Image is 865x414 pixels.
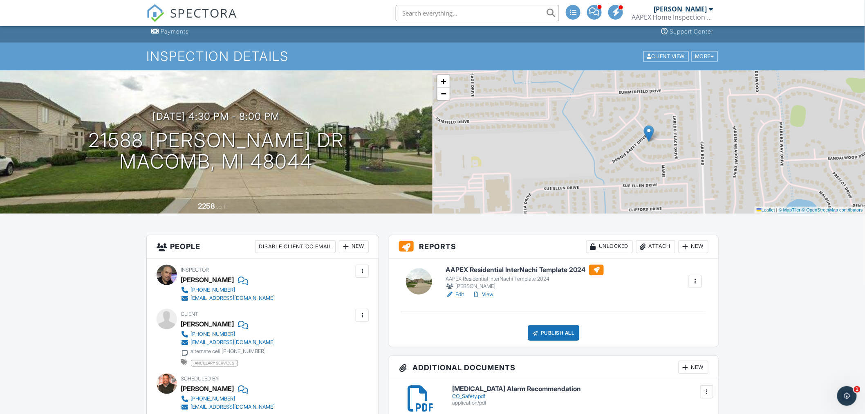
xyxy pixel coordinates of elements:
[437,88,450,100] a: Zoom out
[446,282,604,290] div: [PERSON_NAME]
[339,240,369,253] div: New
[389,235,718,259] h3: Reports
[217,204,228,210] span: sq. ft.
[190,331,235,337] div: [PHONE_NUMBER]
[153,111,280,122] h3: [DATE] 4:30 pm - 8:00 pm
[146,11,237,28] a: SPECTORA
[452,393,708,400] div: CO_Safety.pdf
[644,125,654,142] img: Marker
[191,360,238,367] span: ancillary services
[692,51,718,62] div: More
[181,376,219,382] span: Scheduled By
[670,28,714,35] div: Support Center
[190,339,275,346] div: [EMAIL_ADDRESS][DOMAIN_NAME]
[147,235,379,259] h3: People
[776,207,778,212] span: |
[190,348,266,355] div: alternate cell [PHONE_NUMBER]
[146,4,164,22] img: The Best Home Inspection Software - Spectora
[446,265,604,291] a: AAPEX Residential InterNachi Template 2024 AAPEX Residential InterNachi Template 2024 [PERSON_NAME]
[779,207,801,212] a: © MapTiler
[632,13,713,21] div: AAPEX Home Inspection Services
[452,385,708,393] h6: [MEDICAL_DATA] Alarm Recommendation
[679,361,708,374] div: New
[437,75,450,88] a: Zoom in
[170,4,237,21] span: SPECTORA
[389,356,718,379] h3: Additional Documents
[586,240,633,253] div: Unlocked
[181,267,209,273] span: Inspector
[181,274,234,286] div: [PERSON_NAME]
[181,395,275,403] a: [PHONE_NUMBER]
[181,338,275,346] a: [EMAIL_ADDRESS][DOMAIN_NAME]
[654,5,707,13] div: [PERSON_NAME]
[181,286,275,294] a: [PHONE_NUMBER]
[636,240,675,253] div: Attach
[472,290,493,299] a: View
[441,88,446,99] span: −
[452,400,708,406] div: application/pdf
[148,24,192,39] a: Payments
[452,385,708,406] a: [MEDICAL_DATA] Alarm Recommendation CO_Safety.pdf application/pdf
[181,294,275,302] a: [EMAIL_ADDRESS][DOMAIN_NAME]
[757,207,775,212] a: Leaflet
[643,51,689,62] div: Client View
[181,403,275,411] a: [EMAIL_ADDRESS][DOMAIN_NAME]
[181,318,234,330] div: [PERSON_NAME]
[161,28,189,35] div: Payments
[837,386,857,406] iframe: Intercom live chat
[854,386,861,393] span: 1
[190,287,235,293] div: [PHONE_NUMBER]
[181,330,275,338] a: [PHONE_NUMBER]
[528,325,579,341] div: Publish All
[446,290,464,299] a: Edit
[190,295,275,301] div: [EMAIL_ADDRESS][DOMAIN_NAME]
[441,76,446,86] span: +
[181,311,198,317] span: Client
[198,202,215,210] div: 2258
[181,382,234,395] div: [PERSON_NAME]
[190,404,275,410] div: [EMAIL_ADDRESS][DOMAIN_NAME]
[643,53,691,59] a: Client View
[658,24,717,39] a: Support Center
[396,5,559,21] input: Search everything...
[190,396,235,402] div: [PHONE_NUMBER]
[446,265,604,275] h6: AAPEX Residential InterNachi Template 2024
[446,276,604,282] div: AAPEX Residential InterNachi Template 2024
[255,240,336,253] div: Disable Client CC Email
[88,130,344,173] h1: 21588 [PERSON_NAME] Dr Macomb, MI 48044
[679,240,708,253] div: New
[802,207,863,212] a: © OpenStreetMap contributors
[146,49,719,63] h1: Inspection Details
